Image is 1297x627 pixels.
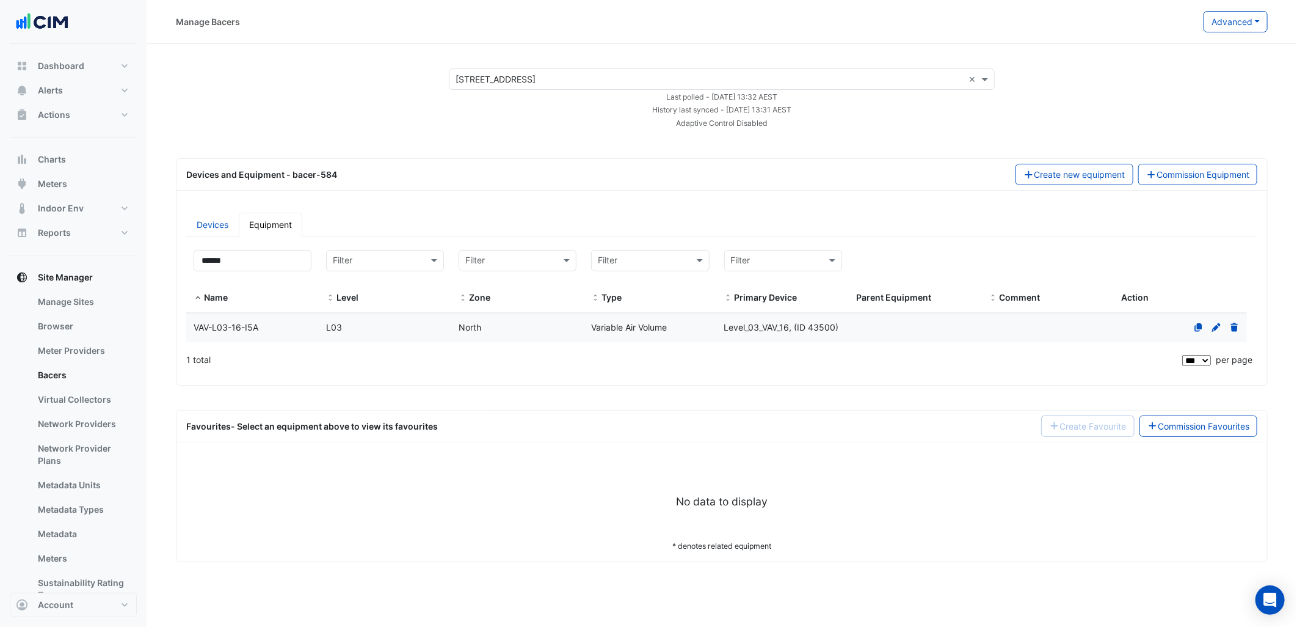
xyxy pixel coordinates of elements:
button: Account [10,593,137,617]
span: Level [326,293,335,303]
a: Commission Favourites [1139,416,1258,437]
button: Dashboard [10,54,137,78]
small: Fri 19-Sep-2025 13:31 AEST [652,105,791,114]
span: Zone [469,292,490,302]
span: VAV-L03-16-I5A [194,322,258,332]
a: Network Provider Plans [28,436,137,473]
span: L03 [326,322,342,332]
button: Commission Equipment [1138,164,1258,185]
button: Site Manager [10,265,137,290]
a: Metadata Units [28,473,137,497]
app-icon: Site Manager [16,271,28,284]
app-icon: Dashboard [16,60,28,72]
a: Edit [1211,322,1222,332]
a: Devices [186,213,239,237]
div: No data to display [186,494,1257,510]
a: Network Providers [28,412,137,436]
a: Sustainability Rating Types [28,571,137,607]
span: Level_03_VAV_16, (ID 43500) [724,322,839,332]
span: Primary Device [724,293,733,303]
span: Type [601,292,622,302]
span: Action [1122,292,1149,302]
a: Meters [28,546,137,571]
img: Company Logo [15,10,70,34]
a: Metadata [28,522,137,546]
a: Delete [1229,322,1240,332]
a: Clone Equipment [1193,322,1204,332]
span: Dashboard [38,60,84,72]
a: Bacers [28,363,137,387]
button: Meters [10,172,137,196]
div: Favourites [186,420,438,433]
span: Parent Equipment [857,292,932,302]
small: Adaptive Control Disabled [676,119,768,128]
div: Manage Bacers [176,15,240,28]
div: Devices and Equipment - bacer-584 [179,168,1008,181]
span: Clear [968,73,979,86]
app-icon: Indoor Env [16,202,28,215]
span: Indoor Env [38,202,84,215]
app-icon: Meters [16,178,28,190]
span: Site Manager [38,271,93,284]
span: Reports [38,227,71,239]
span: Account [38,599,73,611]
span: Type [591,293,600,303]
app-icon: Reports [16,227,28,239]
div: Open Intercom Messenger [1255,585,1285,615]
a: Metadata Types [28,497,137,522]
button: Create new equipment [1015,164,1133,185]
a: Virtual Collectors [28,387,137,412]
a: Equipment [239,213,302,237]
small: Fri 19-Sep-2025 13:32 AEST [666,92,777,101]
button: Indoor Env [10,196,137,221]
app-icon: Actions [16,109,28,121]
button: Alerts [10,78,137,103]
span: North [459,322,481,332]
span: per page [1216,354,1252,365]
div: 1 total [186,345,1180,375]
a: Meter Providers [28,339,137,363]
span: Variable Air Volume [591,322,667,332]
app-icon: Alerts [16,84,28,97]
span: Meters [38,178,67,190]
a: Manage Sites [28,290,137,314]
button: Actions [10,103,137,127]
button: Advanced [1204,11,1268,32]
div: Site Manager [10,290,137,612]
span: Zone [459,293,467,303]
app-icon: Charts [16,153,28,166]
span: Comment [989,293,998,303]
span: Name [204,292,228,302]
span: - Select an equipment above to view its favourites [231,421,438,431]
a: Browser [28,314,137,339]
button: Reports [10,221,137,245]
span: Level [336,292,358,302]
span: Comment [1000,292,1041,302]
small: * denotes related equipment [672,541,771,551]
span: Primary Device [735,292,797,302]
span: Actions [38,109,70,121]
span: Charts [38,153,66,166]
span: Alerts [38,84,63,97]
span: Name [194,293,202,303]
button: Charts [10,147,137,172]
